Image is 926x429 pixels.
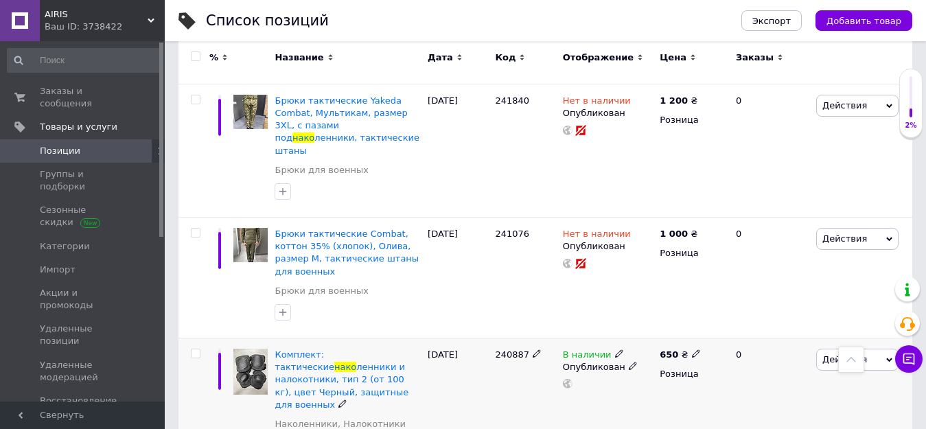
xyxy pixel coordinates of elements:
div: 0 [728,84,813,217]
span: Код [495,51,516,64]
span: Удаленные позиции [40,323,127,347]
span: Отображение [563,51,634,64]
b: 1 000 [660,229,688,239]
span: 240887 [495,349,529,360]
span: нако [292,132,314,143]
span: Экспорт [752,16,791,26]
span: Группы и подборки [40,168,127,193]
span: Акции и промокоды [40,287,127,312]
a: Брюки для военных [275,285,368,297]
span: Нет в наличии [563,95,631,110]
img: Брюки тактические Yakeda Combat, Мультикам, размер 3XL, с пазами под наколенники, тактические штаны [233,95,268,129]
a: Комплект: тактическиенаколенники и налокотники, тип 2 (от 100 кг), цвет Черный, защитные для военных [275,349,408,410]
span: Брюки тактические Yakeda Combat, Мультикам, размер 3XL, с пазами под [275,95,407,143]
a: Брюки для военных [275,164,368,176]
span: ленники и налокотники, тип 2 (от 100 кг), цвет Черный, защитные для военных [275,362,408,410]
div: [DATE] [424,84,491,217]
div: 0 [728,218,813,338]
span: AIRIS [45,8,148,21]
img: Комплект: тактические наколенники и налокотники, тип 2 (от 100 кг), цвет Черный, защитные для вое... [233,349,268,395]
span: Цена [660,51,686,64]
span: % [209,51,218,64]
a: Брюки тактические Yakeda Combat, Мультикам, размер 3XL, с пазами поднаколенники, тактические штаны [275,95,419,156]
div: Розница [660,368,724,380]
span: Заказы [736,51,774,64]
span: Действия [822,354,867,364]
img: Брюки тактические Combat, коттон 35% (хлопок), Олива, размер M, тактические штаны для военных [233,228,268,262]
span: 241840 [495,95,529,106]
div: Ваш ID: 3738422 [45,21,165,33]
span: Добавить товар [826,16,901,26]
span: Комплект: тактические [275,349,334,372]
span: Товары и услуги [40,121,117,133]
div: Опубликован [563,240,653,253]
b: 650 [660,349,678,360]
b: 1 200 [660,95,688,106]
span: Позиции [40,145,80,157]
span: Дата [428,51,453,64]
span: Восстановление позиций [40,395,127,419]
div: Список позиций [206,14,329,28]
span: Нет в наличии [563,229,631,243]
div: Розница [660,247,724,259]
div: 2% [900,121,922,130]
span: Удаленные модерацией [40,359,127,384]
span: В наличии [563,349,612,364]
div: ₴ [660,95,697,107]
div: Опубликован [563,361,653,373]
button: Добавить товар [815,10,912,31]
span: Сезонные скидки [40,204,127,229]
span: нако [334,362,356,372]
span: Категории [40,240,90,253]
span: Заказы и сообщения [40,85,127,110]
button: Экспорт [741,10,802,31]
div: Розница [660,114,724,126]
div: Опубликован [563,107,653,119]
div: [DATE] [424,218,491,338]
a: Брюки тактические Combat, коттон 35% (хлопок), Олива, размер M, тактические штаны для военных [275,229,419,277]
div: ₴ [660,349,700,361]
span: 241076 [495,229,529,239]
button: Чат с покупателем [895,345,923,373]
span: Действия [822,233,867,244]
div: ₴ [660,228,697,240]
span: Импорт [40,264,76,276]
span: Название [275,51,323,64]
input: Поиск [7,48,162,73]
span: Действия [822,100,867,111]
span: ленники, тактические штаны [275,132,419,155]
